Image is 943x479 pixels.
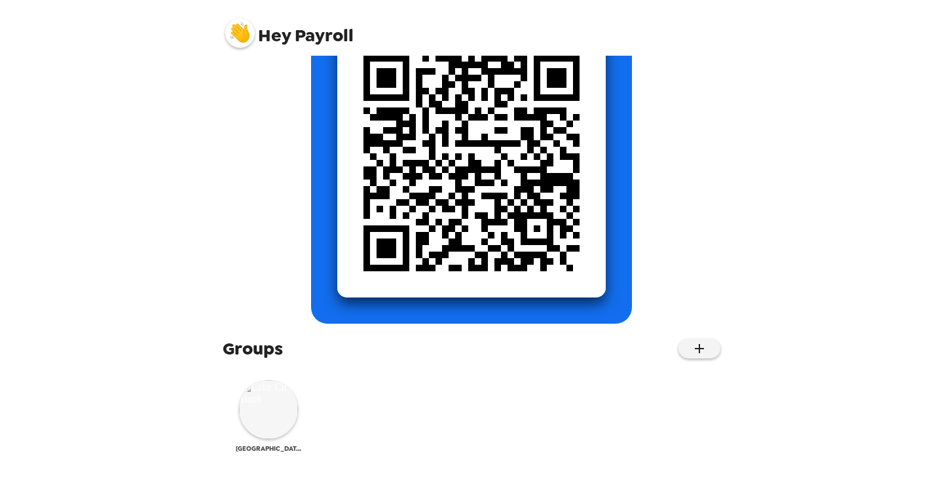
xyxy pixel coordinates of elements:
[223,337,283,360] span: Groups
[239,380,298,439] img: Lake City Bank
[258,24,291,47] span: Hey
[236,444,301,453] span: [GEOGRAPHIC_DATA]
[225,18,255,48] img: profile pic
[225,12,354,45] span: Payroll
[337,29,606,297] img: qr code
